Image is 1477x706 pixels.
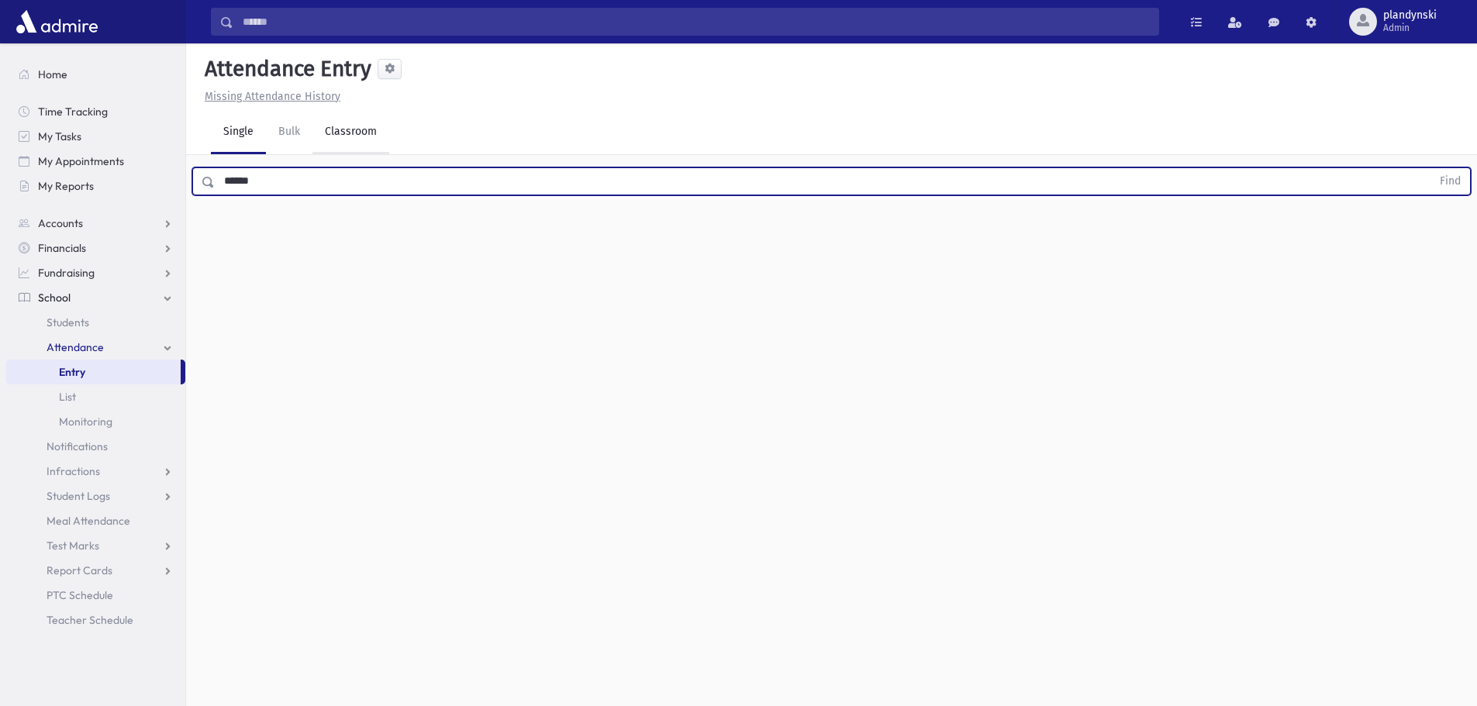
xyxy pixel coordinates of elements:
span: Teacher Schedule [47,613,133,627]
a: Test Marks [6,533,185,558]
input: Search [233,8,1158,36]
a: Bulk [266,111,312,154]
span: Attendance [47,340,104,354]
a: Time Tracking [6,99,185,124]
a: My Tasks [6,124,185,149]
span: Financials [38,241,86,255]
a: Classroom [312,111,389,154]
span: Students [47,315,89,329]
a: List [6,384,185,409]
a: Accounts [6,211,185,236]
span: plandynski [1383,9,1437,22]
span: Entry [59,365,85,379]
a: Entry [6,360,181,384]
span: Home [38,67,67,81]
a: Monitoring [6,409,185,434]
a: School [6,285,185,310]
a: My Reports [6,174,185,198]
a: Attendance [6,335,185,360]
a: My Appointments [6,149,185,174]
span: Fundraising [38,266,95,280]
a: PTC Schedule [6,583,185,608]
span: Test Marks [47,539,99,553]
span: School [38,291,71,305]
span: Meal Attendance [47,514,130,528]
span: My Tasks [38,129,81,143]
a: Teacher Schedule [6,608,185,632]
span: Student Logs [47,489,110,503]
span: Admin [1383,22,1437,34]
a: Students [6,310,185,335]
span: My Reports [38,179,94,193]
span: Infractions [47,464,100,478]
button: Find [1430,168,1470,195]
a: Report Cards [6,558,185,583]
span: Report Cards [47,563,112,577]
a: Meal Attendance [6,508,185,533]
span: Accounts [38,216,83,230]
span: List [59,390,76,404]
span: Time Tracking [38,105,108,119]
a: Missing Attendance History [198,90,340,103]
u: Missing Attendance History [205,90,340,103]
span: PTC Schedule [47,588,113,602]
span: My Appointments [38,154,124,168]
img: AdmirePro [12,6,102,37]
h5: Attendance Entry [198,56,371,82]
span: Monitoring [59,415,112,429]
a: Infractions [6,459,185,484]
a: Student Logs [6,484,185,508]
a: Financials [6,236,185,260]
span: Notifications [47,439,108,453]
a: Notifications [6,434,185,459]
a: Fundraising [6,260,185,285]
a: Home [6,62,185,87]
a: Single [211,111,266,154]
